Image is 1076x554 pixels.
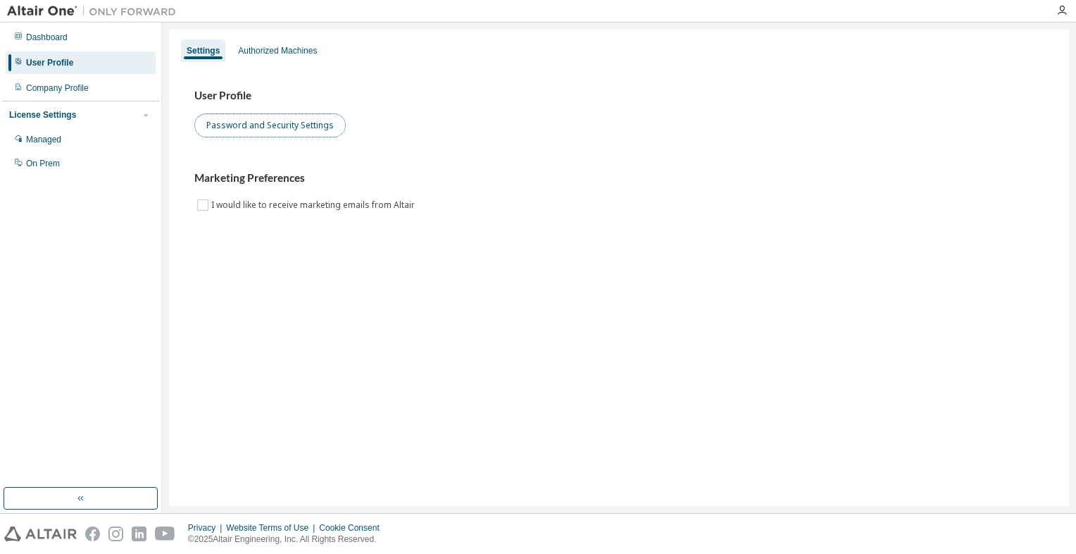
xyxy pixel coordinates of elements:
h3: Marketing Preferences [194,171,1044,185]
div: License Settings [9,109,76,121]
h3: User Profile [194,89,1044,103]
div: User Profile [26,57,73,68]
label: I would like to receive marketing emails from Altair [211,197,418,214]
div: Privacy [188,522,226,534]
img: instagram.svg [108,527,123,541]
button: Password and Security Settings [194,113,346,137]
div: On Prem [26,158,60,169]
img: altair_logo.svg [4,527,77,541]
img: youtube.svg [155,527,175,541]
img: linkedin.svg [132,527,146,541]
div: Authorized Machines [238,45,317,56]
div: Managed [26,134,61,145]
div: Cookie Consent [319,522,387,534]
div: Website Terms of Use [226,522,319,534]
div: Settings [187,45,220,56]
p: © 2025 Altair Engineering, Inc. All Rights Reserved. [188,534,388,546]
img: facebook.svg [85,527,100,541]
div: Dashboard [26,32,68,43]
div: Company Profile [26,82,89,94]
img: Altair One [7,4,183,18]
